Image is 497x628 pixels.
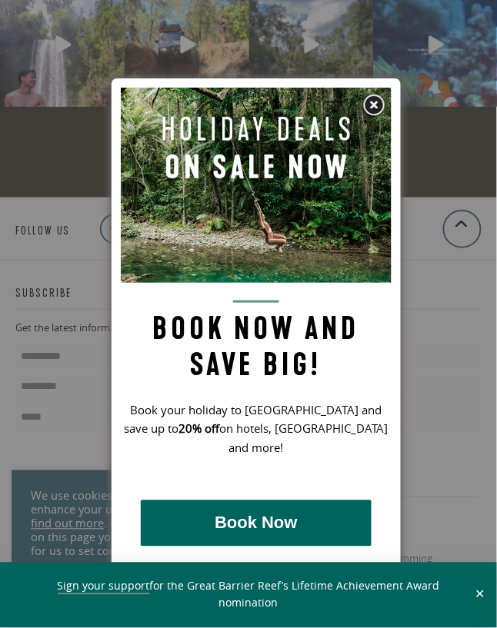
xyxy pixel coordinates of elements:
button: Close [472,588,489,602]
a: Sign your support [58,579,150,595]
strong: 20% off [178,421,219,437]
h2: Book now and save big! [121,301,392,384]
button: Book Now [141,500,372,547]
img: Pop up image for Holiday Packages [121,88,392,283]
img: Close [362,94,385,117]
p: Book your holiday to [GEOGRAPHIC_DATA] and save up to on hotels, [GEOGRAPHIC_DATA] and more! [121,401,392,457]
span: for the Great Barrier Reef’s Lifetime Achievement Award nomination [58,579,440,611]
